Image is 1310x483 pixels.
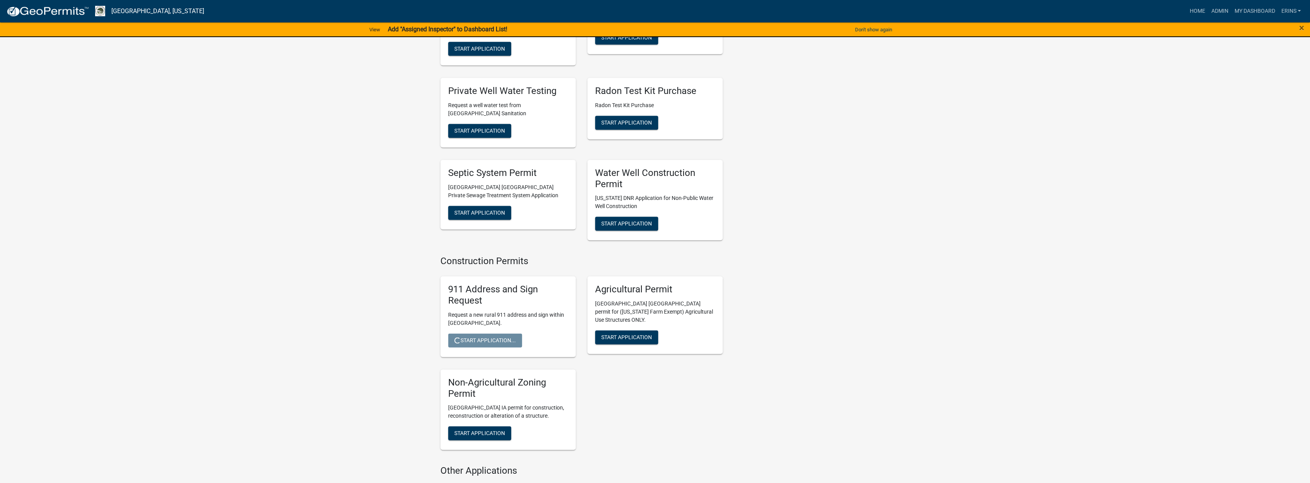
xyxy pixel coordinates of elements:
button: Start Application [448,42,511,56]
p: [GEOGRAPHIC_DATA] IA permit for construction, reconstruction or alteration of a structure. [448,404,568,420]
span: Start Application [454,430,505,436]
p: Request a new rural 911 address and sign within [GEOGRAPHIC_DATA]. [448,311,568,327]
a: Admin [1208,4,1231,19]
p: [US_STATE] DNR Application for Non-Public Water Well Construction [595,194,715,210]
p: [GEOGRAPHIC_DATA] [GEOGRAPHIC_DATA] Private Sewage Treatment System Application [448,183,568,200]
p: Request a well water test from [GEOGRAPHIC_DATA] Sanitation [448,101,568,118]
span: Start Application [454,46,505,52]
span: Start Application [454,127,505,133]
h4: Other Applications [440,465,723,476]
button: Start Application [448,206,511,220]
a: erins [1278,4,1304,19]
span: Start Application [454,209,505,215]
span: Start Application [601,334,652,340]
p: [GEOGRAPHIC_DATA] [GEOGRAPHIC_DATA] permit for ([US_STATE] Farm Exempt) Agricultural Use Structur... [595,300,715,324]
strong: Add "Assigned Inspector" to Dashboard List! [388,26,507,33]
h5: Non-Agricultural Zoning Permit [448,377,568,399]
span: Start Application [601,119,652,125]
span: Start Application [601,220,652,227]
button: Start Application [595,116,658,130]
button: Start Application... [448,333,522,347]
a: My Dashboard [1231,4,1278,19]
h5: Radon Test Kit Purchase [595,85,715,97]
button: Close [1299,23,1304,32]
button: Start Application [595,330,658,344]
h4: Construction Permits [440,256,723,267]
button: Start Application [448,124,511,138]
a: View [366,23,383,36]
button: Don't show again [852,23,895,36]
h5: 911 Address and Sign Request [448,284,568,306]
span: Start Application... [454,337,516,343]
a: [GEOGRAPHIC_DATA], [US_STATE] [111,5,204,18]
h5: Water Well Construction Permit [595,167,715,190]
span: × [1299,22,1304,33]
a: Home [1186,4,1208,19]
p: Radon Test Kit Purchase [595,101,715,109]
h5: Septic System Permit [448,167,568,179]
h5: Agricultural Permit [595,284,715,295]
h5: Private Well Water Testing [448,85,568,97]
span: Start Application [601,34,652,41]
img: Boone County, Iowa [95,6,105,16]
button: Start Application [595,217,658,230]
button: Start Application [448,426,511,440]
